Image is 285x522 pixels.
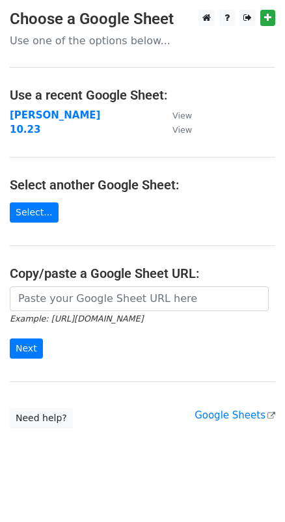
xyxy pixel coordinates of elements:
[10,202,59,223] a: Select...
[195,409,275,421] a: Google Sheets
[10,266,275,281] h4: Copy/paste a Google Sheet URL:
[10,10,275,29] h3: Choose a Google Sheet
[172,125,192,135] small: View
[10,314,143,323] small: Example: [URL][DOMAIN_NAME]
[10,34,275,48] p: Use one of the options below...
[172,111,192,120] small: View
[10,177,275,193] h4: Select another Google Sheet:
[10,124,40,135] a: 10.23
[10,87,275,103] h4: Use a recent Google Sheet:
[220,460,285,522] iframe: Chat Widget
[10,338,43,359] input: Next
[159,109,192,121] a: View
[159,124,192,135] a: View
[10,408,73,428] a: Need help?
[10,286,269,311] input: Paste your Google Sheet URL here
[10,109,100,121] a: [PERSON_NAME]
